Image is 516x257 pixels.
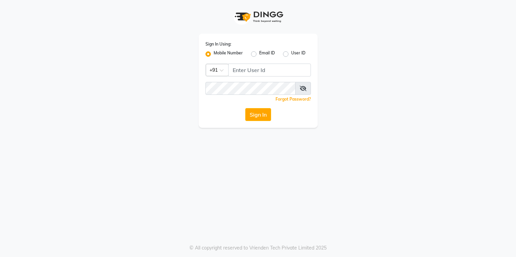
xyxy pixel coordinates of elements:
img: logo1.svg [231,7,285,27]
input: Username [228,64,311,76]
button: Sign In [245,108,271,121]
label: User ID [291,50,305,58]
label: Email ID [259,50,275,58]
input: Username [205,82,296,95]
label: Mobile Number [214,50,243,58]
label: Sign In Using: [205,41,231,47]
a: Forgot Password? [276,97,311,102]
